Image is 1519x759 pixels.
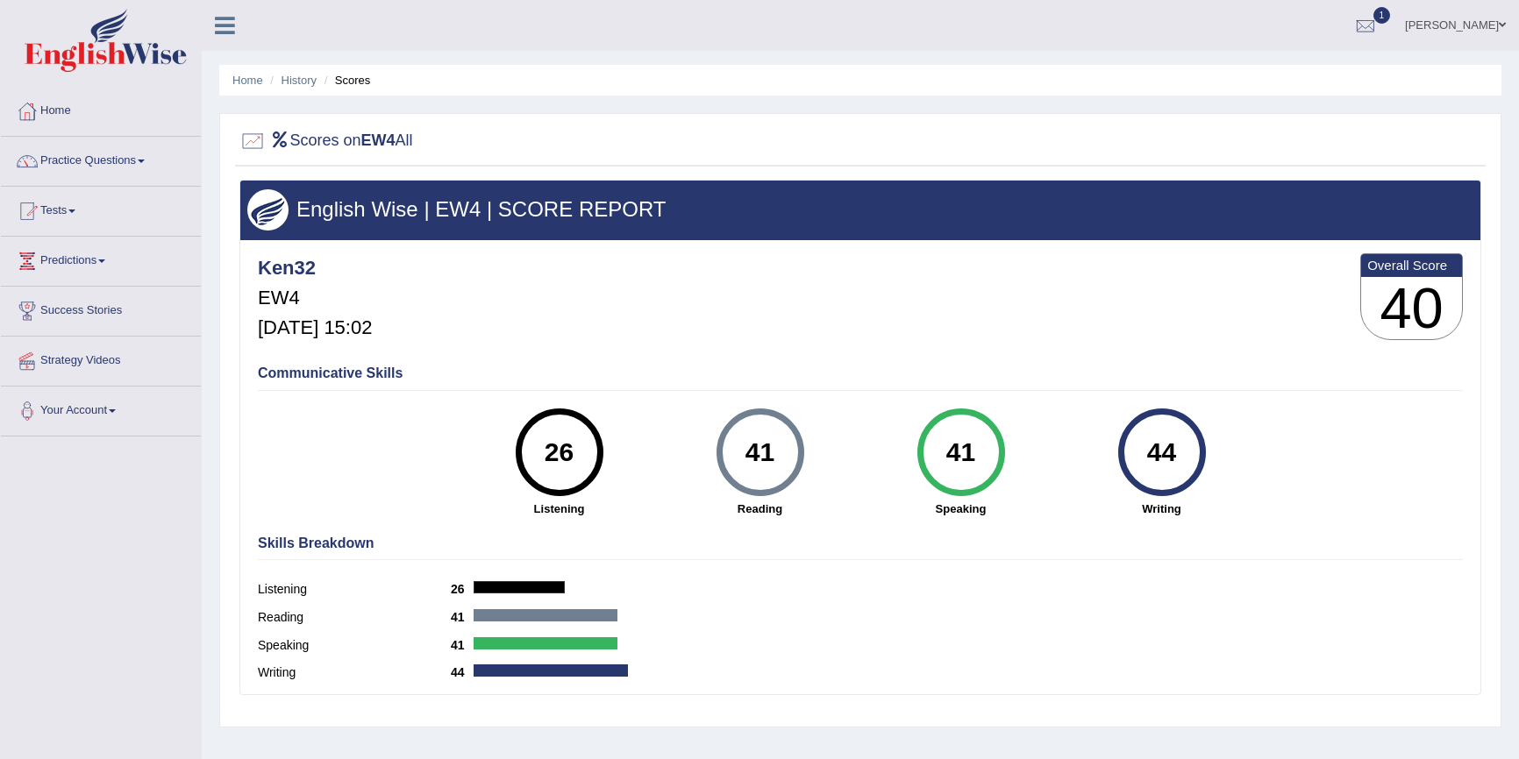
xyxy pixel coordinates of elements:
h4: Skills Breakdown [258,536,1463,551]
a: Your Account [1,387,201,430]
strong: Listening [467,500,651,517]
label: Speaking [258,636,451,655]
b: 41 [451,610,474,624]
div: 26 [527,415,591,489]
h4: Communicative Skills [258,365,1463,381]
b: EW4 [361,131,396,149]
img: wings.png [247,189,289,231]
h5: EW4 [258,287,372,309]
a: Strategy Videos [1,337,201,380]
div: 41 [728,415,792,489]
li: Scores [320,72,371,89]
a: Home [232,74,263,87]
label: Writing [258,663,451,682]
label: Reading [258,608,451,627]
label: Listening [258,580,451,599]
a: Predictions [1,237,201,280]
a: Success Stories [1,287,201,330]
a: Home [1,87,201,131]
b: 41 [451,638,474,652]
span: 1 [1373,7,1391,24]
b: 26 [451,582,474,596]
h4: Ken32 [258,258,372,279]
div: 41 [929,415,993,489]
a: Tests [1,187,201,231]
b: 44 [451,665,474,679]
b: Overall Score [1367,258,1456,273]
h2: Scores on All [239,128,413,154]
a: Practice Questions [1,137,201,181]
strong: Reading [668,500,852,517]
a: History [282,74,317,87]
strong: Writing [1070,500,1253,517]
div: 44 [1130,415,1194,489]
h5: [DATE] 15:02 [258,317,372,338]
h3: English Wise | EW4 | SCORE REPORT [247,198,1473,221]
strong: Speaking [869,500,1052,517]
h3: 40 [1361,277,1462,340]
